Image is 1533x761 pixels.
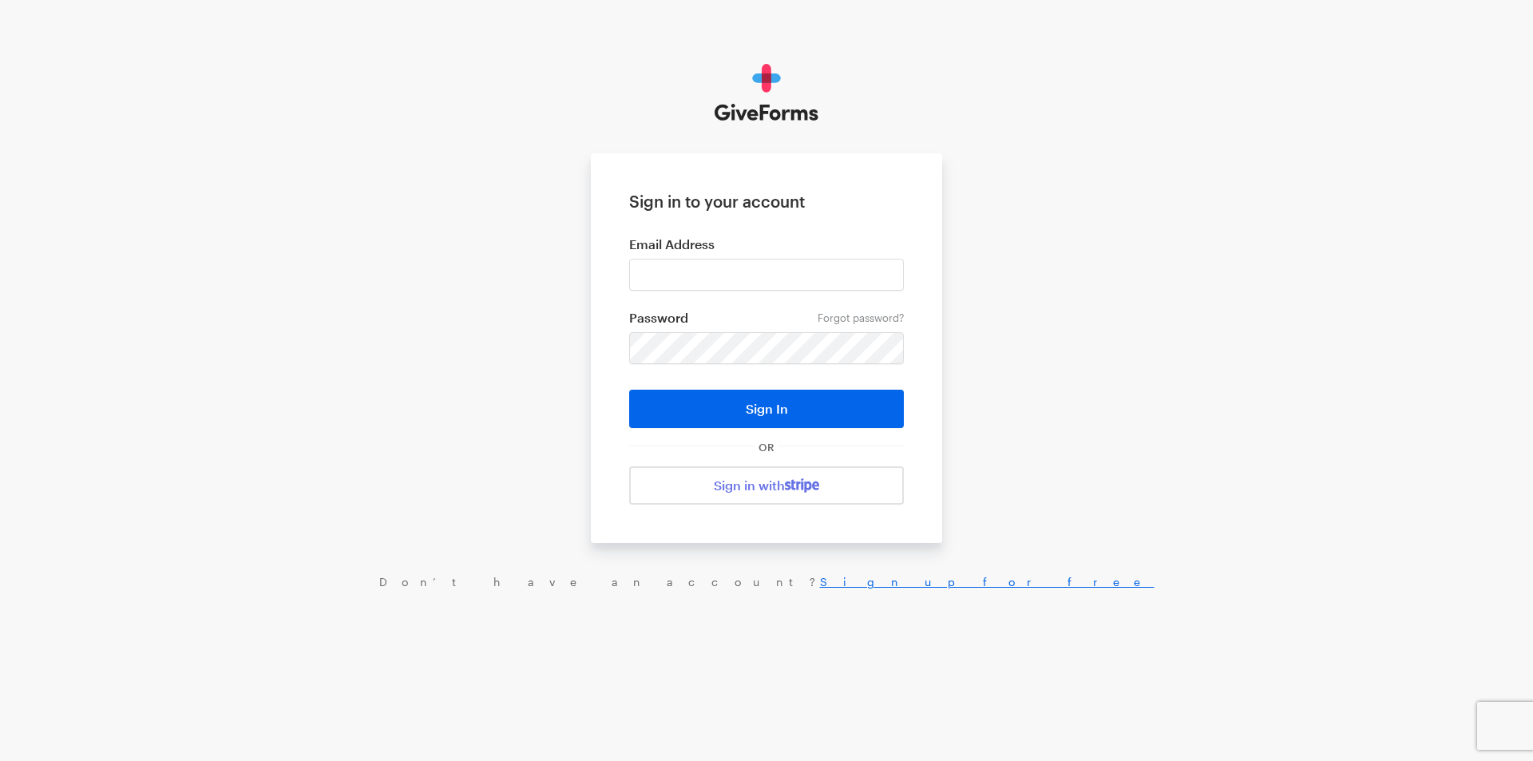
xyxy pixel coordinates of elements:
img: stripe-07469f1003232ad58a8838275b02f7af1ac9ba95304e10fa954b414cd571f63b.svg [785,478,819,493]
button: Sign In [629,390,904,428]
label: Email Address [629,236,904,252]
a: Sign in with [629,466,904,505]
a: Sign up for free [820,575,1155,589]
div: Don’t have an account? [16,575,1517,589]
label: Password [629,310,904,326]
img: GiveForms [715,64,819,121]
span: OR [755,441,778,454]
h1: Sign in to your account [629,192,904,211]
a: Forgot password? [818,311,904,324]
